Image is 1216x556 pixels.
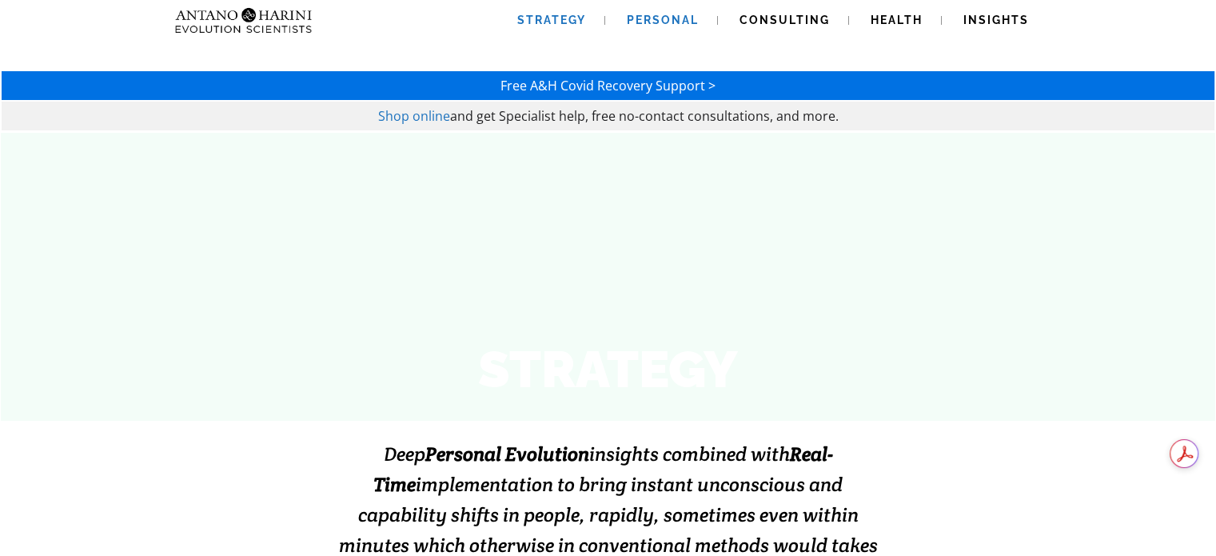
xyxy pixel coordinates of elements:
[871,14,923,26] span: Health
[517,14,586,26] span: Strategy
[478,339,738,399] strong: STRATEGY
[450,107,839,125] span: and get Specialist help, free no-contact consultations, and more.
[627,14,699,26] span: Personal
[500,77,716,94] a: Free A&H Covid Recovery Support >
[425,442,589,466] strong: Personal Evolution
[740,14,830,26] span: Consulting
[378,107,450,125] a: Shop online
[963,14,1029,26] span: Insights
